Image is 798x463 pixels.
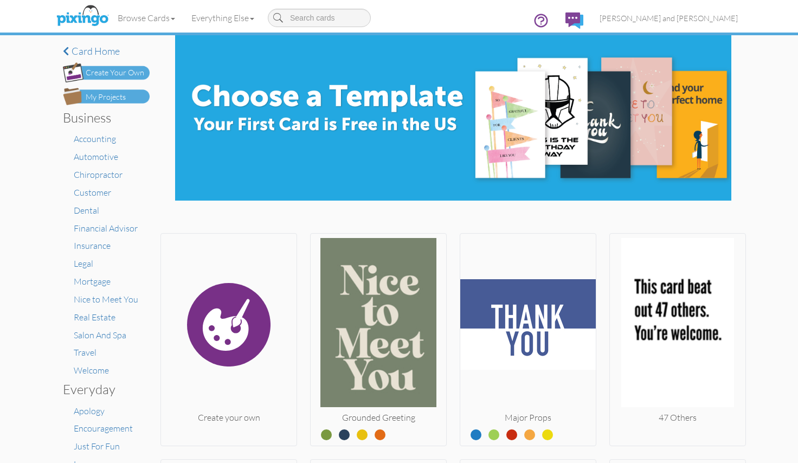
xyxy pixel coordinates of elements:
[460,411,596,424] div: Major Props
[161,411,297,424] div: Create your own
[63,382,141,396] h3: Everyday
[74,205,99,216] a: Dental
[591,4,746,32] a: [PERSON_NAME] and [PERSON_NAME]
[610,411,745,424] div: 47 Others
[74,347,96,358] a: Travel
[311,411,446,424] div: Grounded Greeting
[74,423,133,434] a: Encouragement
[74,133,116,144] a: Accounting
[268,9,371,27] input: Search cards
[74,240,111,251] a: Insurance
[74,406,105,416] a: Apology
[74,365,109,376] a: Welcome
[175,35,731,201] img: e8896c0d-71ea-4978-9834-e4f545c8bf84.jpg
[74,169,123,180] a: Chiropractor
[63,111,141,125] h3: Business
[110,4,183,31] a: Browse Cards
[74,312,115,323] a: Real Estate
[63,88,150,105] img: my-projects-button.png
[610,238,745,411] img: 20250730-184250-2e46d0b25ecb-250.png
[183,4,262,31] a: Everything Else
[74,187,111,198] a: Customer
[63,62,150,82] img: create-own-button.png
[54,3,111,30] img: pixingo logo
[74,441,120,452] a: Just For Fun
[161,238,297,411] img: create.svg
[74,223,138,234] a: Financial Advisor
[86,92,126,103] div: My Projects
[63,46,150,57] a: Card home
[74,276,111,287] a: Mortgage
[74,151,118,162] a: Automotive
[565,12,583,29] img: comments.svg
[311,238,446,411] img: 20250527-043541-0b2d8b8e4674-250.jpg
[86,67,144,79] div: Create Your Own
[74,330,126,340] a: Salon And Spa
[460,238,596,411] img: 20250716-161921-cab435a0583f-250.jpg
[74,294,138,305] a: Nice to Meet You
[74,258,93,269] a: Legal
[600,14,738,23] span: [PERSON_NAME] and [PERSON_NAME]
